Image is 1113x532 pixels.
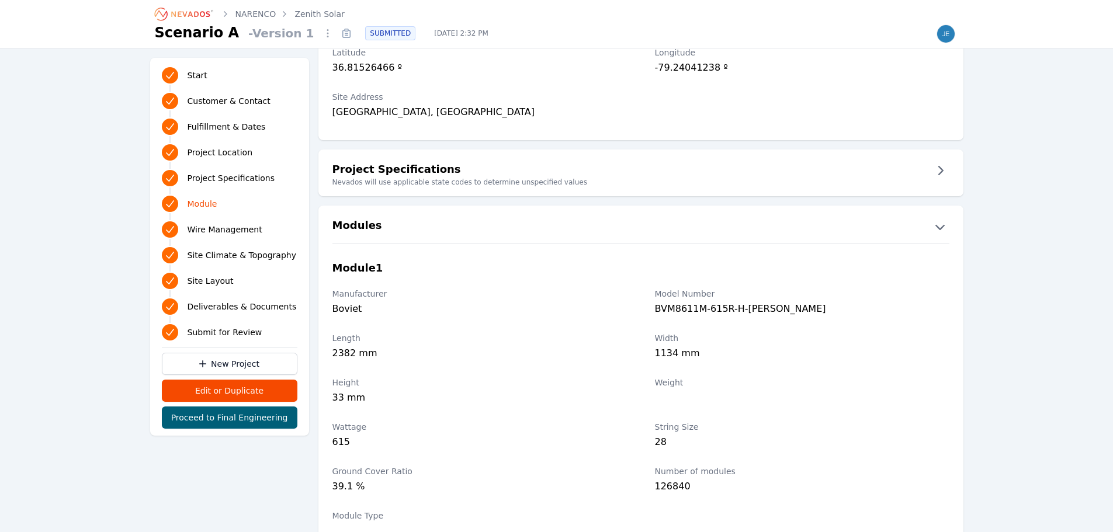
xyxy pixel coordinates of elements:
label: Latitude [332,47,627,58]
div: BVM8611M-615R-H-[PERSON_NAME] [655,302,949,318]
a: Zenith Solar [294,8,344,20]
h2: Modules [332,217,382,236]
button: Edit or Duplicate [162,380,297,402]
div: 39.1 % [332,479,627,496]
label: Model Number [655,288,949,300]
small: Nevados will use applicable state codes to determine unspecified values [318,178,963,187]
span: Site Layout [188,275,234,287]
span: Wire Management [188,224,262,235]
div: 126840 [655,479,949,496]
div: 36.81526466 º [332,61,627,77]
label: Wattage [332,421,627,433]
h3: Module 1 [332,260,383,276]
a: New Project [162,353,297,375]
span: Project Location [188,147,253,158]
span: Start [188,69,207,81]
img: jesse.johnson@narenco.com [937,25,955,43]
div: 2382 mm [332,346,627,363]
span: Site Climate & Topography [188,249,296,261]
label: Module Type [332,510,627,521]
div: 33 mm [332,391,627,407]
div: SUBMITTED [365,26,415,40]
div: 1134 mm [655,346,949,363]
label: String Size [655,421,949,433]
h1: Scenario A [155,23,240,42]
a: NARENCO [235,8,276,20]
span: Submit for Review [188,326,262,338]
div: -79.24041238 º [655,61,949,77]
span: Module [188,198,217,210]
label: Ground Cover Ratio [332,465,627,477]
span: Customer & Contact [188,95,271,107]
button: Proceed to Final Engineering [162,406,297,429]
label: Site Address [332,91,627,103]
button: Modules [318,217,963,236]
label: Height [332,377,627,388]
span: Deliverables & Documents [188,301,297,312]
label: Longitude [655,47,949,58]
label: Number of modules [655,465,949,477]
h2: Project Specifications [332,161,461,180]
div: 615 [332,435,627,451]
label: Manufacturer [332,288,627,300]
nav: Progress [162,65,297,343]
button: Project Specifications [318,161,963,180]
div: 28 [655,435,949,451]
label: Width [655,332,949,344]
nav: Breadcrumb [155,5,345,23]
div: [GEOGRAPHIC_DATA], [GEOGRAPHIC_DATA] [332,105,627,121]
div: Boviet [332,302,627,318]
span: [DATE] 2:32 PM [425,29,498,38]
span: - Version 1 [244,25,318,41]
label: Length [332,332,627,344]
span: Fulfillment & Dates [188,121,266,133]
label: Weight [655,377,949,388]
span: Project Specifications [188,172,275,184]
